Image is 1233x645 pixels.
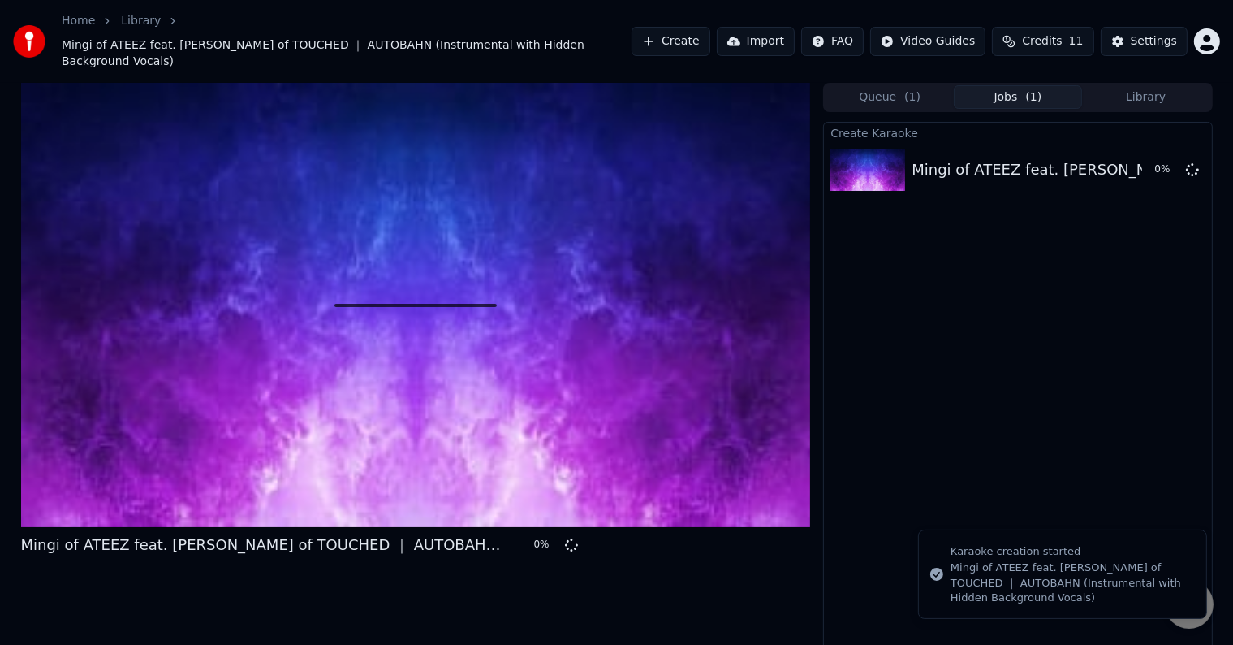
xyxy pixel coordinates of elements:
[951,561,1193,605] div: Mingi of ATEEZ feat. [PERSON_NAME] of TOUCHED ｜ AUTOBAHN (Instrumental with Hidden Background Voc...
[62,13,95,29] a: Home
[1082,85,1210,109] button: Library
[1155,163,1179,176] div: 0 %
[992,27,1093,56] button: Credits11
[824,123,1211,142] div: Create Karaoke
[951,543,1193,560] div: Karaoke creation started
[870,27,985,56] button: Video Guides
[1022,33,1062,50] span: Credits
[826,85,954,109] button: Queue
[801,27,864,56] button: FAQ
[21,534,508,556] div: Mingi of ATEEZ feat. [PERSON_NAME] of TOUCHED ｜ AUTOBAHN (Instrumental with Hidden Background Voc...
[1025,89,1041,106] span: ( 1 )
[62,37,632,70] span: Mingi of ATEEZ feat. [PERSON_NAME] of TOUCHED ｜ AUTOBAHN (Instrumental with Hidden Background Voc...
[717,27,795,56] button: Import
[904,89,920,106] span: ( 1 )
[632,27,710,56] button: Create
[13,25,45,58] img: youka
[534,539,558,552] div: 0 %
[954,85,1082,109] button: Jobs
[121,13,161,29] a: Library
[1131,33,1177,50] div: Settings
[1069,33,1084,50] span: 11
[62,13,632,70] nav: breadcrumb
[1101,27,1188,56] button: Settings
